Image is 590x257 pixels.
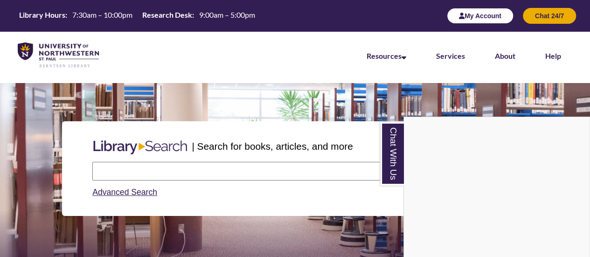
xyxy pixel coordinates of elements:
a: Services [436,51,465,60]
a: Chat With Us [380,122,404,186]
img: UNWSP Library Logo [18,42,99,68]
a: Resources [367,51,406,60]
a: Help [545,51,561,60]
a: About [495,51,515,60]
